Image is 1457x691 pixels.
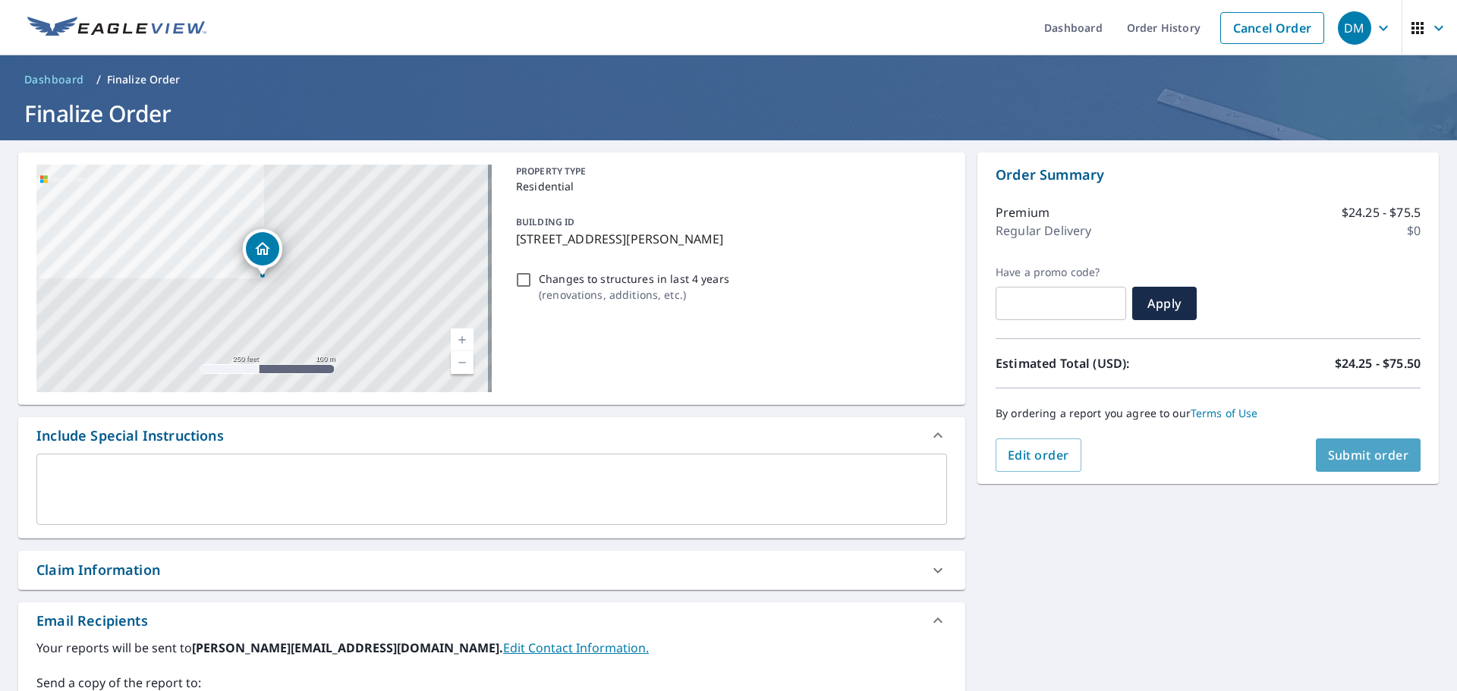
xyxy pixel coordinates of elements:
[36,639,947,657] label: Your reports will be sent to
[503,639,649,656] a: EditContactInfo
[24,72,84,87] span: Dashboard
[1338,11,1371,45] div: DM
[996,438,1081,472] button: Edit order
[996,221,1091,240] p: Regular Delivery
[18,68,1439,92] nav: breadcrumb
[1407,221,1421,240] p: $0
[516,165,941,178] p: PROPERTY TYPE
[96,71,101,89] li: /
[1191,406,1258,420] a: Terms of Use
[27,17,206,39] img: EV Logo
[1342,203,1421,221] p: $24.25 - $75.5
[1328,447,1409,463] span: Submit order
[451,351,474,374] a: Current Level 17, Zoom Out
[1220,12,1324,44] a: Cancel Order
[996,407,1421,420] p: By ordering a report you agree to our
[18,602,965,639] div: Email Recipients
[18,68,90,92] a: Dashboard
[107,72,181,87] p: Finalize Order
[996,165,1421,185] p: Order Summary
[18,417,965,454] div: Include Special Instructions
[996,203,1049,221] p: Premium
[539,271,729,287] p: Changes to structures in last 4 years
[243,229,282,276] div: Dropped pin, building 1, Residential property, 12933 Caminito Prado La Jolla, CA 92037
[1335,354,1421,372] p: $24.25 - $75.50
[36,426,224,446] div: Include Special Instructions
[1316,438,1421,472] button: Submit order
[192,639,503,656] b: [PERSON_NAME][EMAIL_ADDRESS][DOMAIN_NAME].
[539,287,729,303] p: ( renovations, additions, etc. )
[1132,287,1197,320] button: Apply
[36,560,160,580] div: Claim Information
[516,178,941,194] p: Residential
[18,551,965,589] div: Claim Information
[996,354,1208,372] p: Estimated Total (USD):
[18,98,1439,129] h1: Finalize Order
[516,230,941,248] p: [STREET_ADDRESS][PERSON_NAME]
[1008,447,1069,463] span: Edit order
[516,215,574,228] p: BUILDING ID
[996,265,1126,279] label: Have a promo code?
[1144,295,1185,312] span: Apply
[451,328,474,351] a: Current Level 17, Zoom In
[36,611,148,631] div: Email Recipients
